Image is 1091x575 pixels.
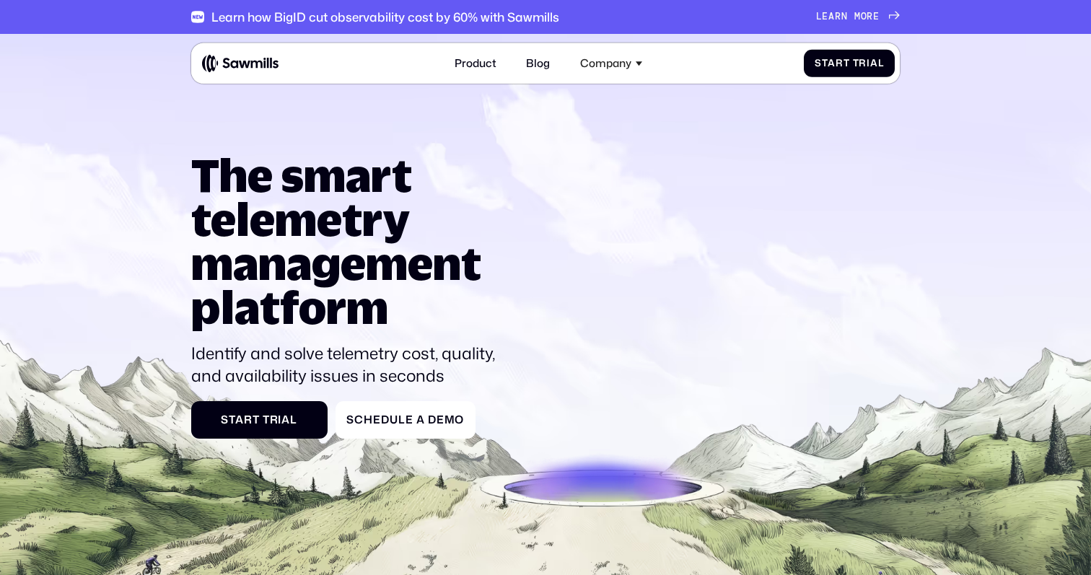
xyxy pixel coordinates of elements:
[202,413,317,426] div: Start Trial
[336,401,476,439] a: Schedule a Demo
[816,11,880,22] div: Learn more
[804,50,894,78] a: Start Trial
[447,49,505,79] a: Product
[191,401,328,439] a: Start Trial
[580,57,631,70] div: Company
[191,342,507,388] p: Identify and solve telemetry cost, quality, and availability issues in seconds
[191,153,507,330] h1: The smart telemetry management platform
[815,58,883,69] div: Start Trial
[211,9,559,24] div: Learn how BigID cut observability cost by 60% with Sawmills
[346,413,464,426] div: Schedule a Demo
[816,11,901,22] a: Learn more
[518,49,558,79] a: Blog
